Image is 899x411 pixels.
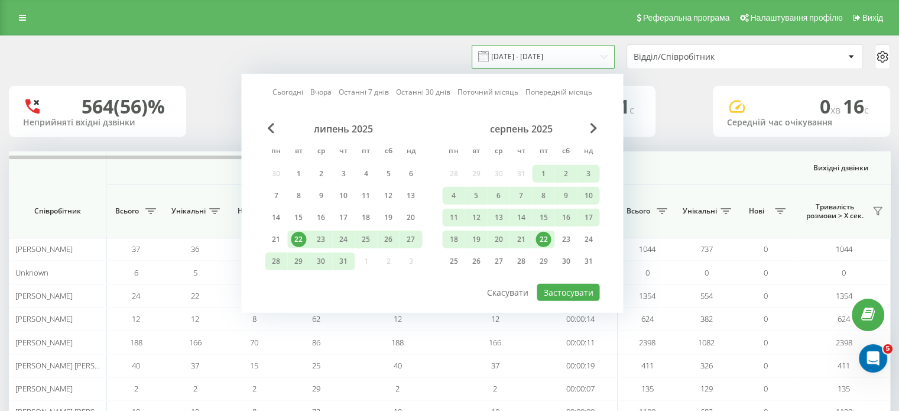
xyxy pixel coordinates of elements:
div: пн 14 лип 2025 р. [265,209,287,226]
div: 31 [336,254,351,269]
abbr: вівторок [290,143,307,161]
abbr: четвер [512,143,530,161]
div: 26 [468,254,483,269]
span: [PERSON_NAME] [15,290,73,301]
span: 12 [491,313,499,324]
div: пт 8 серп 2025 р. [532,187,554,205]
span: [PERSON_NAME] [PERSON_NAME] [15,360,132,371]
span: 22 [191,290,199,301]
span: 25 [312,360,320,371]
span: Вхідні дзвінки [137,163,586,173]
div: 12 [381,188,396,203]
span: c [629,103,634,116]
div: ср 13 серп 2025 р. [487,209,509,226]
div: 16 [558,210,573,225]
div: 14 [513,210,528,225]
abbr: понеділок [444,143,462,161]
span: 8 [252,313,257,324]
div: сб 9 серп 2025 р. [554,187,577,205]
span: 86 [312,337,320,348]
div: 27 [403,232,418,247]
span: Тривалість розмови > Х сек. [801,202,869,221]
button: Скасувати [481,284,535,301]
div: вт 26 серп 2025 р. [465,253,487,270]
abbr: четвер [335,143,352,161]
span: Нові [231,206,260,216]
div: 21 [513,232,528,247]
a: Поточний місяць [457,86,518,98]
span: 737 [700,244,713,254]
abbr: неділя [579,143,597,161]
span: 37 [491,360,499,371]
div: нд 6 лип 2025 р. [400,165,422,183]
span: Нові [742,206,771,216]
div: 3 [336,166,351,182]
span: 2 [252,383,257,394]
span: 326 [700,360,713,371]
div: вт 19 серп 2025 р. [465,231,487,248]
div: 564 (56)% [82,95,165,118]
abbr: неділя [402,143,420,161]
div: сб 30 серп 2025 р. [554,253,577,270]
div: 19 [468,232,483,247]
div: пн 11 серп 2025 р. [442,209,465,226]
div: 14 [268,210,284,225]
div: пн 25 серп 2025 р. [442,253,465,270]
div: пт 29 серп 2025 р. [532,253,554,270]
abbr: вівторок [467,143,485,161]
div: 3 [580,166,596,182]
span: 188 [130,337,142,348]
div: нд 31 серп 2025 р. [577,253,599,270]
span: 12 [394,313,402,324]
abbr: понеділок [267,143,285,161]
div: 15 [535,210,551,225]
div: нд 20 лип 2025 р. [400,209,422,226]
span: [PERSON_NAME] [15,313,73,324]
div: вт 29 лип 2025 р. [287,253,310,270]
div: пт 18 лип 2025 р. [355,209,377,226]
span: 36 [191,244,199,254]
div: ср 27 серп 2025 р. [487,253,509,270]
div: 10 [336,188,351,203]
div: нд 13 лип 2025 р. [400,187,422,205]
div: сб 2 серп 2025 р. [554,165,577,183]
span: 5 [193,267,197,278]
div: 30 [313,254,329,269]
div: 4 [446,188,461,203]
div: чт 31 лип 2025 р. [332,253,355,270]
span: 12 [132,313,140,324]
span: 188 [391,337,404,348]
div: ср 16 лип 2025 р. [310,209,332,226]
div: чт 10 лип 2025 р. [332,187,355,205]
span: хв [830,103,843,116]
div: 4 [358,166,374,182]
div: ср 6 серп 2025 р. [487,187,509,205]
div: вт 1 лип 2025 р. [287,165,310,183]
div: пт 15 серп 2025 р. [532,209,554,226]
div: пт 25 лип 2025 р. [355,231,377,248]
td: 00:00:19 [544,354,618,377]
span: c [864,103,869,116]
div: сб 12 лип 2025 р. [377,187,400,205]
span: 6 [134,267,138,278]
div: чт 17 лип 2025 р. [332,209,355,226]
div: 20 [403,210,418,225]
span: 0 [764,267,768,278]
abbr: субота [557,143,575,161]
div: чт 14 серп 2025 р. [509,209,532,226]
div: сб 5 лип 2025 р. [377,165,400,183]
div: 9 [313,188,329,203]
div: 8 [535,188,551,203]
div: чт 7 серп 2025 р. [509,187,532,205]
div: вт 22 лип 2025 р. [287,231,310,248]
span: [PERSON_NAME] [15,337,73,348]
span: 5 [883,344,892,354]
div: Середній час очікування [727,118,876,128]
div: чт 3 лип 2025 р. [332,165,355,183]
div: 29 [535,254,551,269]
div: 23 [558,232,573,247]
span: 1082 [698,337,715,348]
div: ср 20 серп 2025 р. [487,231,509,248]
span: 0 [764,313,768,324]
span: 2 [395,383,400,394]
